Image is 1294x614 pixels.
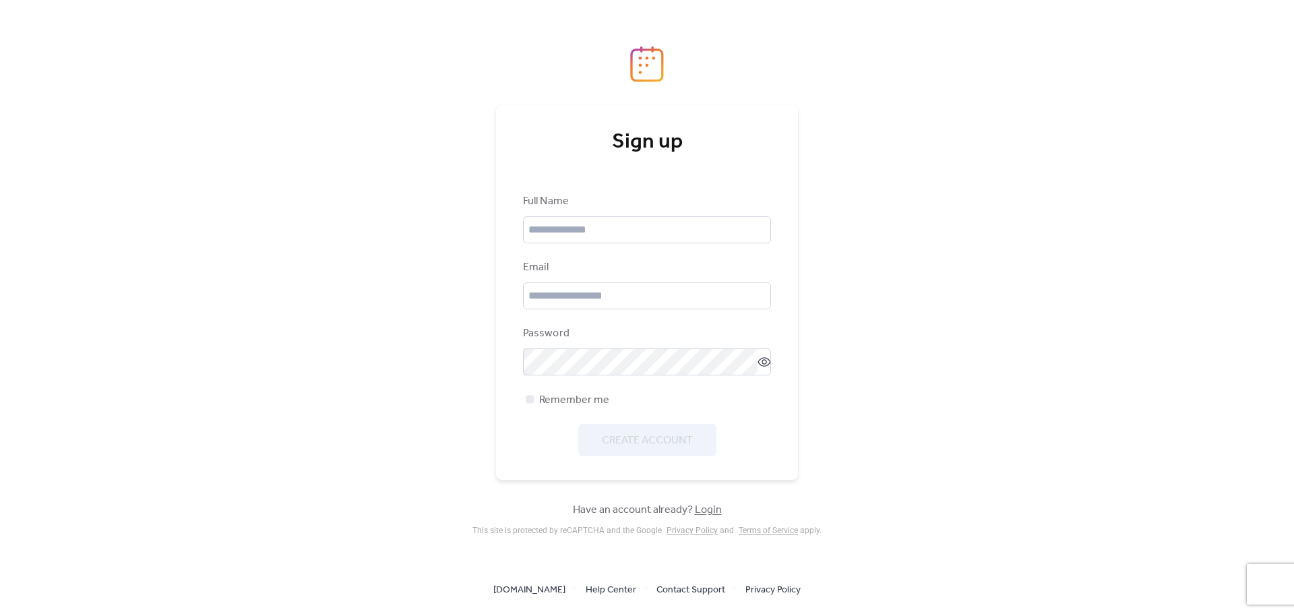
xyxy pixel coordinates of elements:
a: Privacy Policy [745,581,801,598]
a: Privacy Policy [667,526,718,535]
img: logo [630,46,664,82]
span: Privacy Policy [745,582,801,598]
a: Login [695,499,722,520]
a: Contact Support [656,581,725,598]
span: [DOMAIN_NAME] [493,582,565,598]
span: Remember me [539,392,609,408]
div: Sign up [523,129,771,156]
div: Password [523,326,768,342]
div: Full Name [523,193,768,210]
span: Help Center [586,582,636,598]
span: Contact Support [656,582,725,598]
a: [DOMAIN_NAME] [493,581,565,598]
a: Help Center [586,581,636,598]
span: Have an account already? [573,502,722,518]
div: Email [523,259,768,276]
a: Terms of Service [739,526,798,535]
div: This site is protected by reCAPTCHA and the Google and apply . [472,526,822,535]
